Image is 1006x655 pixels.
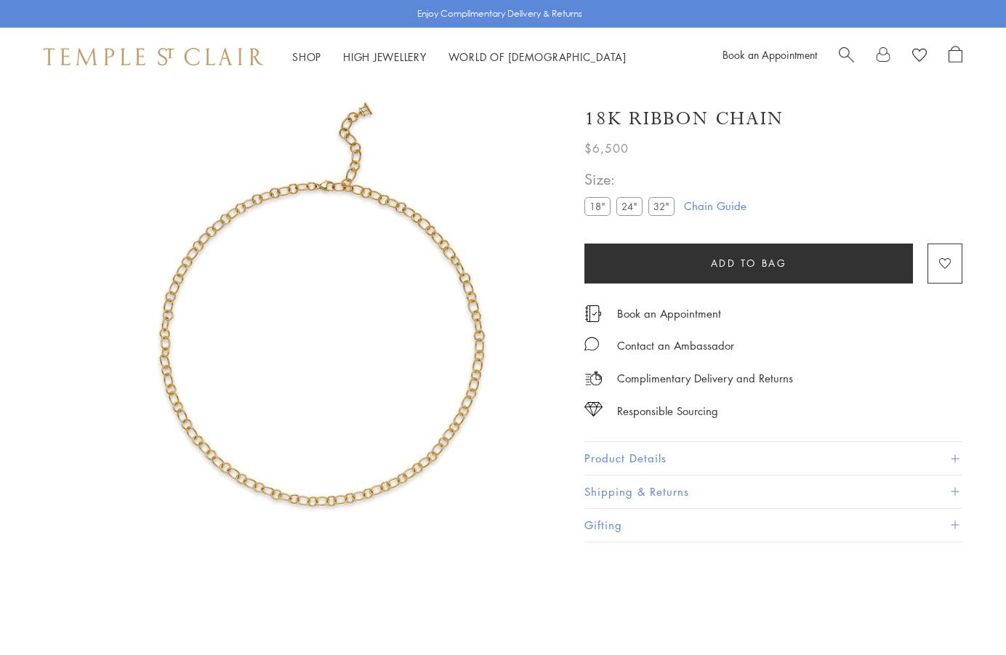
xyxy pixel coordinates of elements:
[617,305,721,321] a: Book an Appointment
[617,369,793,387] p: Complimentary Delivery and Returns
[616,197,643,215] label: 24"
[839,46,854,68] a: Search
[94,86,563,554] img: N88809-RIBBON18
[584,106,784,132] h1: 18K Ribbon Chain
[711,255,787,271] span: Add to bag
[584,509,962,542] button: Gifting
[584,442,962,475] button: Product Details
[949,46,962,68] a: Open Shopping Bag
[617,402,718,420] div: Responsible Sourcing
[292,49,321,64] a: ShopShop
[584,369,603,387] img: icon_delivery.svg
[44,48,263,65] img: Temple St. Clair
[584,305,602,322] img: icon_appointment.svg
[584,337,599,351] img: MessageIcon-01_2.svg
[584,167,680,191] span: Size:
[584,244,913,284] button: Add to bag
[684,198,747,214] a: Chain Guide
[617,337,734,355] div: Contact an Ambassador
[292,48,627,66] nav: Main navigation
[584,197,611,215] label: 18"
[912,46,927,68] a: View Wishlist
[723,47,817,62] a: Book an Appointment
[343,49,427,64] a: High JewelleryHigh Jewellery
[648,197,675,215] label: 32"
[584,139,629,158] span: $6,500
[417,7,582,21] p: Enjoy Complimentary Delivery & Returns
[584,402,603,417] img: icon_sourcing.svg
[448,49,627,64] a: World of [DEMOGRAPHIC_DATA]World of [DEMOGRAPHIC_DATA]
[584,475,962,508] button: Shipping & Returns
